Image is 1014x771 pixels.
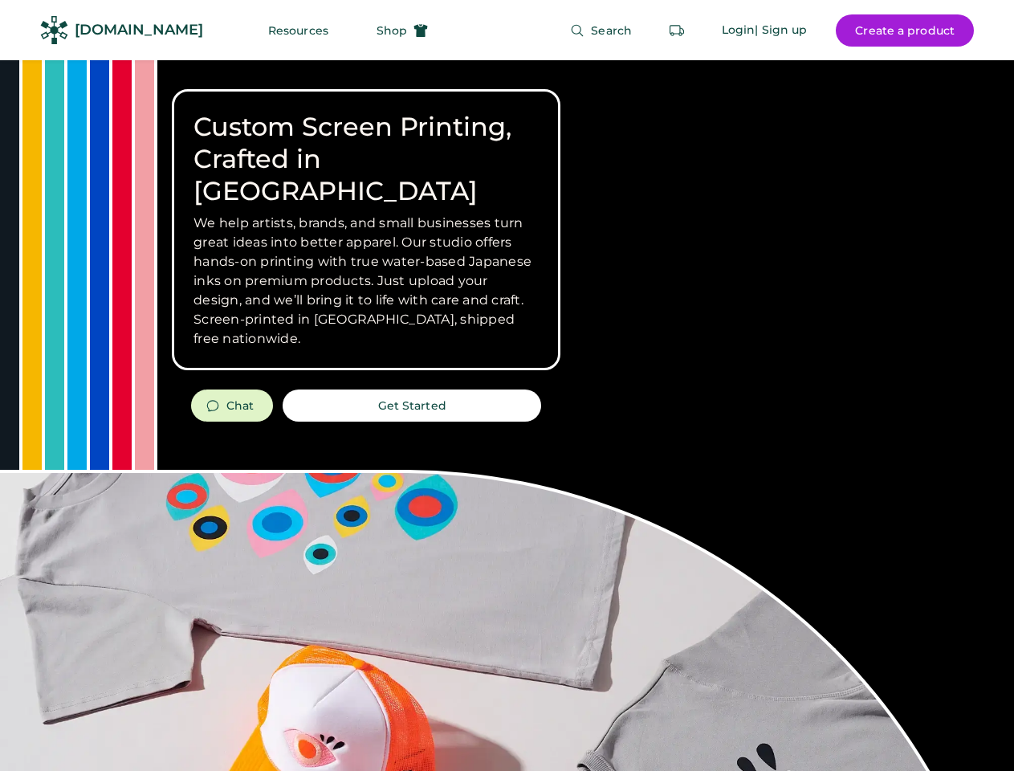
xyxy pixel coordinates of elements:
[75,20,203,40] div: [DOMAIN_NAME]
[661,14,693,47] button: Retrieve an order
[357,14,447,47] button: Shop
[193,214,539,349] h3: We help artists, brands, and small businesses turn great ideas into better apparel. Our studio of...
[193,111,539,207] h1: Custom Screen Printing, Crafted in [GEOGRAPHIC_DATA]
[40,16,68,44] img: Rendered Logo - Screens
[377,25,407,36] span: Shop
[591,25,632,36] span: Search
[755,22,807,39] div: | Sign up
[249,14,348,47] button: Resources
[191,390,273,422] button: Chat
[551,14,651,47] button: Search
[836,14,974,47] button: Create a product
[722,22,755,39] div: Login
[283,390,541,422] button: Get Started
